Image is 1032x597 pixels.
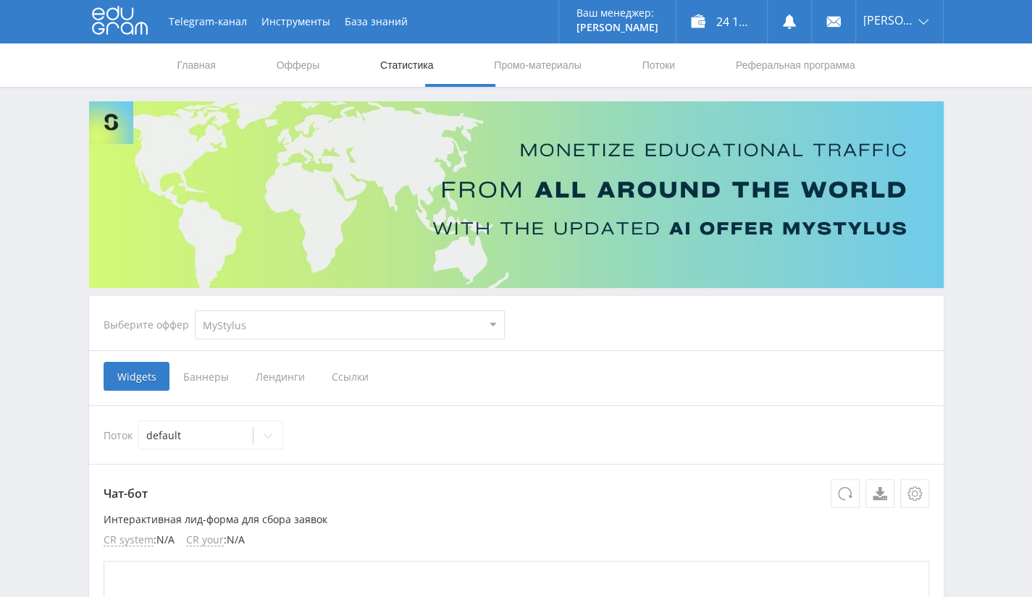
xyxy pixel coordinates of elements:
[734,43,857,87] a: Реферальная программа
[186,534,224,546] span: CR your
[186,534,245,546] li: : N/A
[865,479,894,508] a: Скачать
[379,43,435,87] a: Статистика
[89,101,944,288] img: Banner
[831,479,860,508] button: Обновить
[275,43,322,87] a: Офферы
[863,14,914,26] span: [PERSON_NAME]
[242,362,318,391] span: Лендинги
[104,319,195,331] div: Выберите оффер
[104,534,154,546] span: CR system
[104,534,175,546] li: : N/A
[104,420,929,449] div: Поток
[900,479,929,508] button: Настройки
[576,7,658,19] p: Ваш менеджер:
[104,514,929,525] p: Интерактивная лид-форма для сбора заявок
[318,362,382,391] span: Ссылки
[104,479,929,508] p: Чат-бот
[176,43,217,87] a: Главная
[169,362,242,391] span: Баннеры
[492,43,582,87] a: Промо-материалы
[576,22,658,33] p: [PERSON_NAME]
[104,362,169,391] span: Widgets
[640,43,676,87] a: Потоки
